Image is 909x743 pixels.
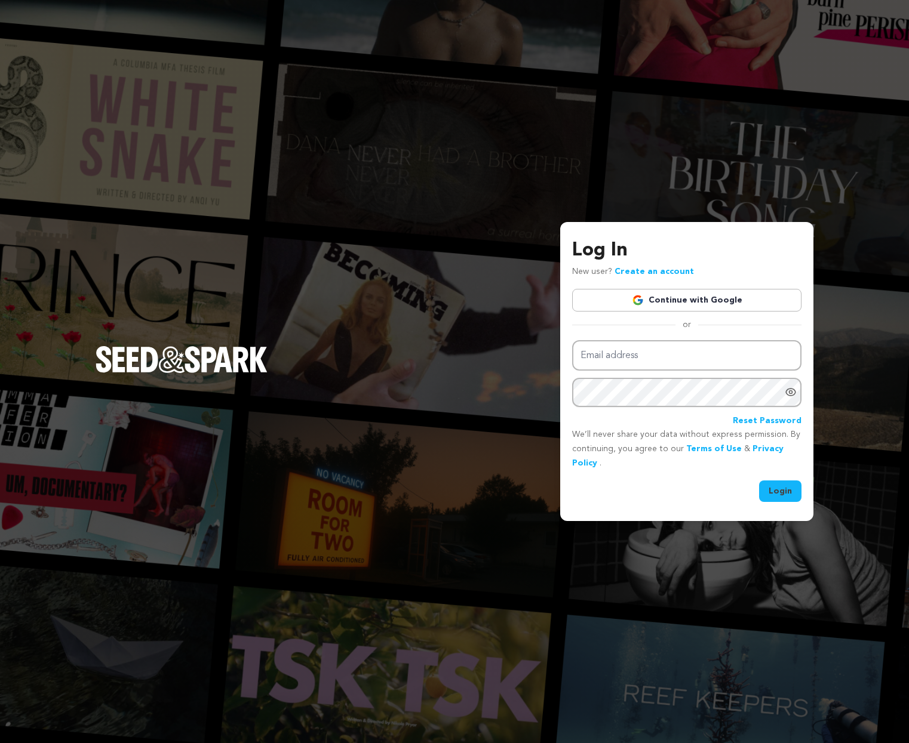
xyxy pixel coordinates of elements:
p: We’ll never share your data without express permission. By continuing, you agree to our & . [572,428,801,470]
p: New user? [572,265,694,279]
h3: Log In [572,236,801,265]
a: Seed&Spark Homepage [96,346,268,396]
img: Seed&Spark Logo [96,346,268,372]
a: Reset Password [733,414,801,428]
span: or [675,319,698,331]
button: Login [759,480,801,502]
a: Terms of Use [686,445,742,453]
a: Continue with Google [572,289,801,312]
input: Email address [572,340,801,371]
img: Google logo [632,294,644,306]
a: Create an account [615,267,694,276]
a: Privacy Policy [572,445,784,467]
a: Show password as plain text. Warning: this will display your password on the screen. [785,386,797,398]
